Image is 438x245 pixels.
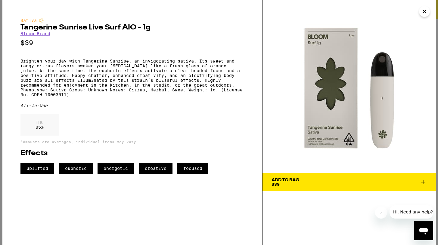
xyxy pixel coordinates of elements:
[20,39,244,47] p: $39
[390,205,433,219] iframe: Message from company
[20,150,244,157] h2: Effects
[20,114,59,136] div: 85 %
[272,178,299,182] div: Add To Bag
[20,59,244,97] p: Brighten your day with Tangerine Sunrise, an invigorating sativa. Its sweet and tangy citrus flav...
[414,221,433,240] iframe: Button to launch messaging window
[177,163,208,174] span: focused
[59,163,93,174] span: euphoric
[39,18,44,23] img: sativaColor.svg
[20,163,54,174] span: uplifted
[20,140,244,144] p: *Amounts are averages, individual items may vary.
[20,31,50,36] a: Bloom Brand
[20,103,244,108] div: All-In-One
[98,163,134,174] span: energetic
[419,6,430,17] button: Close
[36,120,44,125] p: THC
[20,24,244,31] h2: Tangerine Sunrise Live Surf AIO - 1g
[20,18,244,23] div: Sativa
[375,207,387,219] iframe: Close message
[272,182,280,187] span: $39
[139,163,172,174] span: creative
[262,173,436,191] button: Add To Bag$39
